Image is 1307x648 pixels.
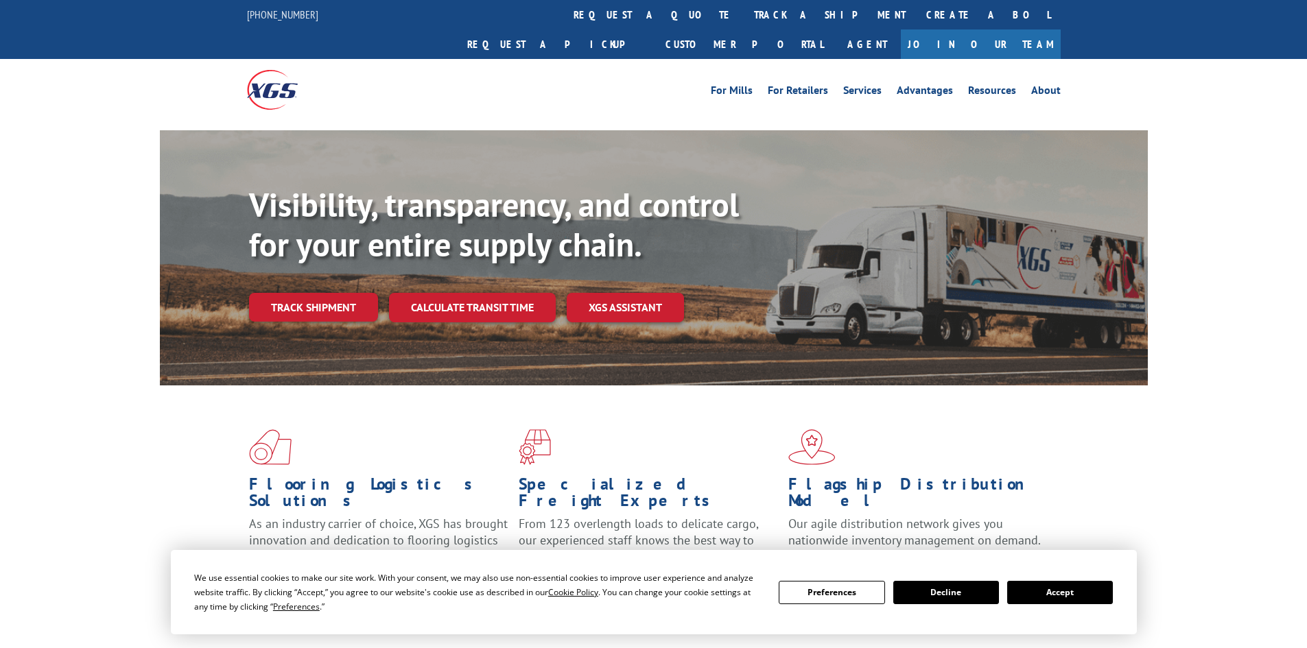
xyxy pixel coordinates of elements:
a: Agent [834,29,901,59]
h1: Flagship Distribution Model [788,476,1048,516]
h1: Specialized Freight Experts [519,476,778,516]
a: Track shipment [249,293,378,322]
a: Resources [968,85,1016,100]
a: [PHONE_NUMBER] [247,8,318,21]
img: xgs-icon-focused-on-flooring-red [519,429,551,465]
img: xgs-icon-flagship-distribution-model-red [788,429,836,465]
button: Decline [893,581,999,604]
span: As an industry carrier of choice, XGS has brought innovation and dedication to flooring logistics... [249,516,508,564]
span: Our agile distribution network gives you nationwide inventory management on demand. [788,516,1041,548]
span: Preferences [273,601,320,612]
span: Cookie Policy [548,586,598,598]
a: XGS ASSISTANT [567,293,684,322]
a: About [1031,85,1061,100]
button: Accept [1007,581,1113,604]
img: xgs-icon-total-supply-chain-intelligence-red [249,429,292,465]
a: Request a pickup [457,29,655,59]
a: Services [843,85,882,100]
a: Customer Portal [655,29,834,59]
h1: Flooring Logistics Solutions [249,476,508,516]
a: For Retailers [768,85,828,100]
b: Visibility, transparency, and control for your entire supply chain. [249,183,739,265]
a: Join Our Team [901,29,1061,59]
a: Calculate transit time [389,293,556,322]
button: Preferences [779,581,884,604]
a: For Mills [711,85,753,100]
a: Advantages [897,85,953,100]
p: From 123 overlength loads to delicate cargo, our experienced staff knows the best way to move you... [519,516,778,577]
div: We use essential cookies to make our site work. With your consent, we may also use non-essential ... [194,571,762,614]
div: Cookie Consent Prompt [171,550,1137,634]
